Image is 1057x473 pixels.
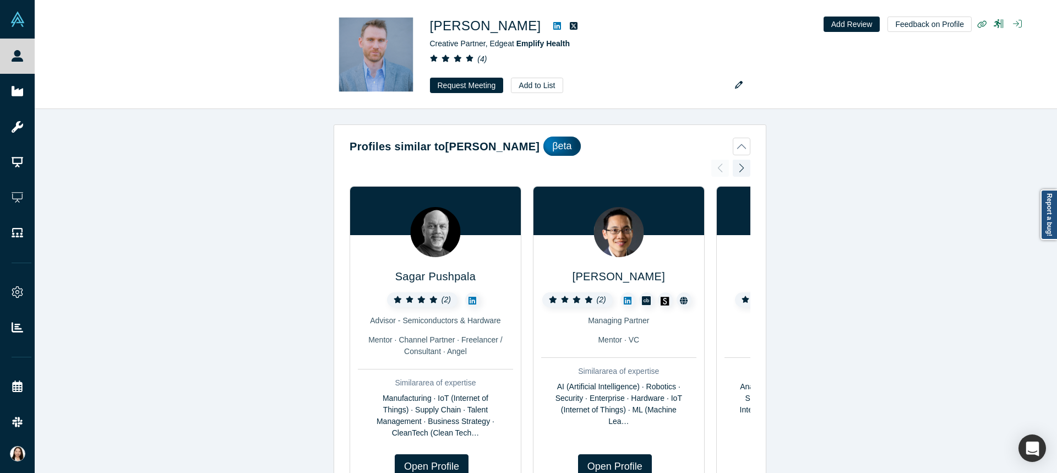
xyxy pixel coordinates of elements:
div: AI (Artificial Intelligence) · Robotics · Security · Enterprise · Hardware · IoT (Internet of Thi... [541,381,696,427]
button: Request Meeting [430,78,504,93]
div: Mentor · VC [541,334,696,346]
div: Analytics · AI (Artificial Intelligence) · Startups · Architecture · Business Intelligence · CV (... [724,381,880,427]
img: Alchemist Vault Logo [10,12,25,27]
img: Homan Yuen's Profile Image [593,207,644,257]
div: βeta [543,137,580,156]
div: Similar area of expertise [724,366,880,377]
i: ( 2 ) [442,295,451,304]
span: Creative Partner, Edge at [430,39,570,48]
i: ( 2 ) [597,295,606,304]
button: Add Review [824,17,880,32]
div: Similar area of expertise [358,377,513,389]
button: Profiles similar to[PERSON_NAME]βeta [350,137,750,156]
button: Add to List [511,78,563,93]
button: Feedback on Profile [887,17,972,32]
span: Managing Partner [588,316,649,325]
h1: [PERSON_NAME] [430,16,541,36]
a: [PERSON_NAME] [573,270,665,282]
img: Tom Rausch's Profile Image [337,16,415,93]
span: Advisor - Semiconductors & Hardware [370,316,500,325]
a: Emplify Health [516,39,570,48]
img: Sagar Pushpala's Profile Image [410,207,460,257]
h2: Profiles similar to [PERSON_NAME] [350,138,540,155]
div: Mentor · Channel Partner · Freelancer / Consultant · Angel [358,334,513,357]
a: Report a bug! [1040,189,1057,240]
div: Angel · Mentor · VC · Faculty [724,334,880,346]
a: Sagar Pushpala [395,270,476,282]
img: Ryoko Manabe's Account [10,446,25,461]
i: ( 4 ) [477,55,487,63]
div: Manufacturing · IoT (Internet of Things) · Supply Chain · Talent Management · Business Strategy ·... [358,393,513,439]
div: Similar area of expertise [541,366,696,377]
